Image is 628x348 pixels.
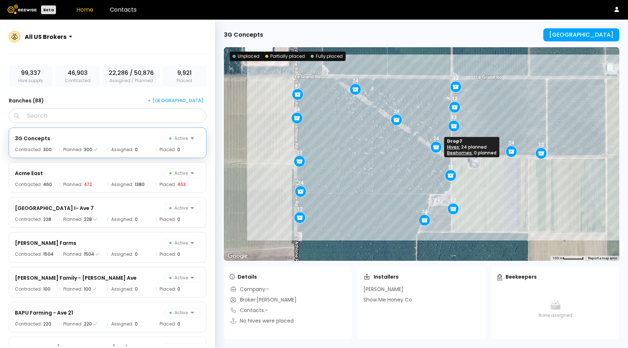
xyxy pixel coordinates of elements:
[538,142,544,147] div: 12
[160,147,176,152] span: Placed:
[160,252,176,256] span: Placed:
[169,308,188,317] span: Active
[63,217,82,222] span: Planned:
[41,5,56,14] div: Beta
[84,147,92,152] div: 300
[363,286,403,293] div: [PERSON_NAME]
[103,66,160,87] div: Assigned / Planned
[177,182,186,187] div: 463
[135,147,138,152] div: 0
[177,287,180,291] div: 0
[297,206,303,212] div: 12
[9,96,44,106] h3: Ranches ( 88 )
[294,106,300,112] div: 24
[84,182,92,187] div: 472
[230,296,297,304] div: Broker: [PERSON_NAME]
[15,322,42,326] span: Contracted:
[177,252,180,256] div: 0
[63,147,82,152] span: Planned:
[111,287,133,291] span: Assigned:
[230,273,257,280] div: Details
[111,182,133,187] span: Assigned:
[169,204,188,213] span: Active
[497,273,537,280] div: Beekeepers
[451,114,457,120] div: 12
[162,66,206,87] div: Placed
[447,144,496,150] p: 24 planned
[43,182,52,187] div: 460
[169,134,188,143] span: Active
[550,256,586,261] button: Map Scale: 100 m per 53 pixels
[295,83,301,89] div: 12
[135,252,138,256] div: 0
[447,150,473,156] span: Beehomes:
[447,150,496,156] p: 0 planned
[15,239,76,247] div: [PERSON_NAME] Farms
[447,138,496,144] h3: Drop 7
[84,322,92,326] div: 220
[63,287,82,291] span: Planned:
[63,182,82,187] span: Planned:
[422,209,427,214] div: 24
[265,53,305,60] div: Partially placed
[111,147,133,152] span: Assigned:
[160,182,176,187] span: Placed:
[109,69,154,77] span: 22,286 / 50,876
[110,5,137,14] a: Contacts
[508,140,514,146] div: 24
[15,287,42,291] span: Contracted:
[230,286,269,293] div: Company: -
[224,31,263,39] div: 3G Concepts
[497,286,613,333] div: None assigned
[135,182,145,187] div: 1380
[15,217,42,222] span: Contracted:
[177,69,192,77] span: 9,921
[15,308,73,317] div: BAPU Farming - Ave 21
[148,97,204,104] div: [GEOGRAPHIC_DATA]
[363,296,412,304] div: Show Me Honey Co
[84,217,92,222] div: 228
[311,53,343,60] div: Fully placed
[63,252,82,256] span: Planned:
[43,252,53,256] div: 1504
[9,66,53,87] div: Hive supply
[43,322,51,326] div: 220
[135,322,138,326] div: 0
[15,134,50,143] div: 3G Concepts
[353,78,358,84] div: 24
[25,32,67,41] div: All US Brokers
[145,96,206,106] button: [GEOGRAPHIC_DATA]
[160,322,176,326] span: Placed:
[363,273,399,280] div: Installers
[450,197,456,203] div: 12
[447,144,460,150] span: Hives:
[169,169,188,178] span: Active
[549,32,613,38] div: [GEOGRAPHIC_DATA]
[160,287,176,291] span: Placed:
[230,307,268,314] div: Contacts: -
[226,251,250,261] img: Google
[111,217,133,222] span: Assigned:
[233,53,259,60] div: Unplaced
[226,251,250,261] a: Open this area in Google Maps (opens a new window)
[297,150,302,155] div: 12
[56,66,100,87] div: Contracted
[177,147,180,152] div: 0
[15,274,137,282] div: [PERSON_NAME] Family - [PERSON_NAME] Ave
[43,217,51,222] div: 228
[21,69,41,77] span: 99,337
[169,239,188,247] span: Active
[68,69,88,77] span: 46,903
[15,169,43,178] div: Acme East
[177,217,180,222] div: 0
[111,252,133,256] span: Assigned:
[15,204,94,213] div: [GEOGRAPHIC_DATA] I- Ave 7
[552,256,563,260] span: 100 m
[298,180,303,186] div: 24
[169,274,188,282] span: Active
[453,75,459,81] div: 12
[230,317,294,325] div: No hives were placed
[135,217,138,222] div: 0
[448,164,454,170] div: 12
[588,256,617,260] a: Report a map error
